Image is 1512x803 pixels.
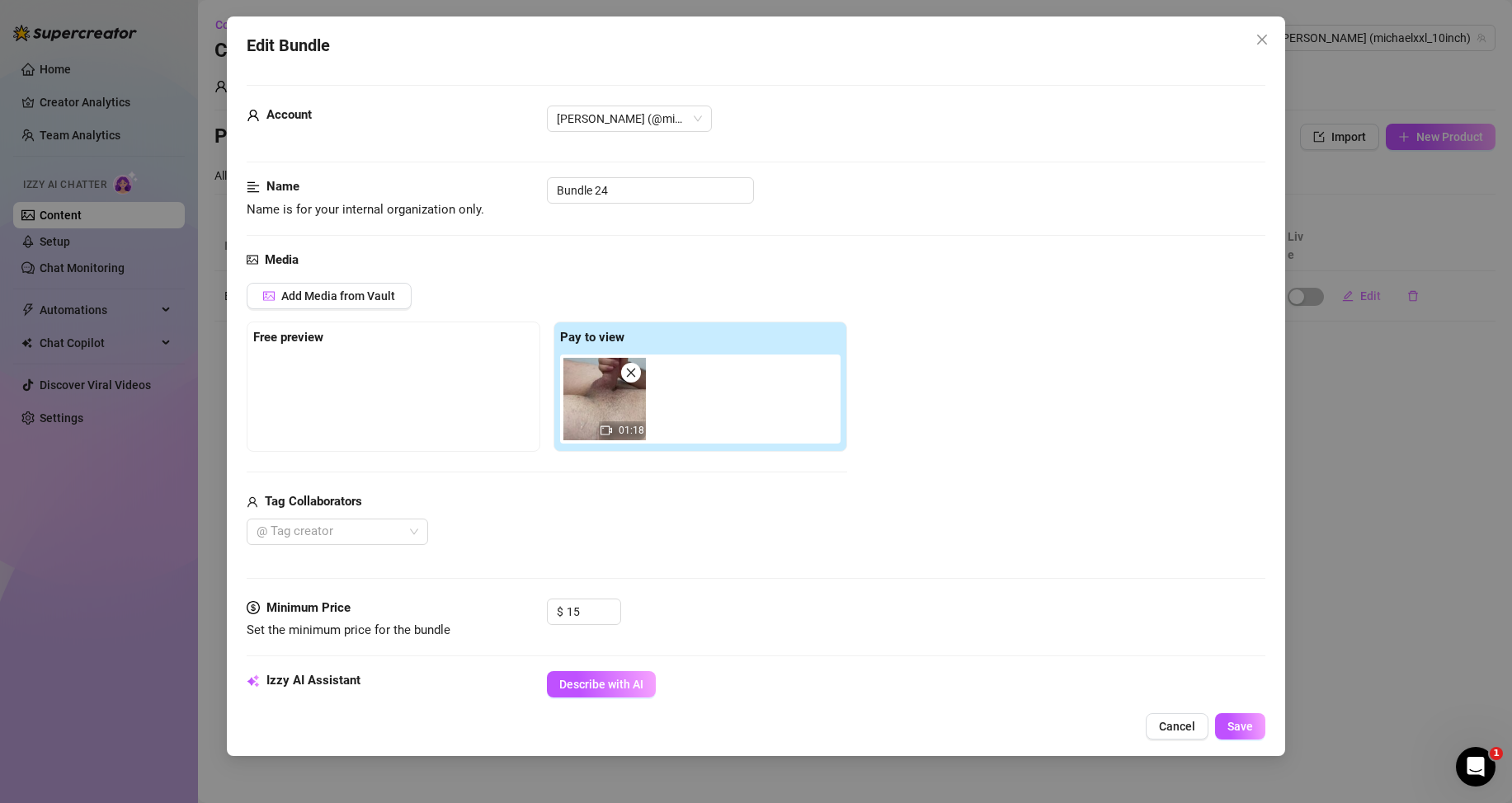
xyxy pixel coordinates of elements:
iframe: Intercom live chat [1456,747,1496,787]
strong: Pay to view [560,330,624,345]
span: close [625,367,637,378]
span: Close [1249,33,1275,46]
strong: Account [266,107,312,122]
strong: Free preview [253,330,323,345]
input: Enter a name [547,177,754,204]
button: Save [1215,713,1265,740]
span: Cancel [1159,720,1195,733]
span: Save [1227,720,1253,733]
span: picture [263,290,275,302]
span: Michael (@michaelxxl_10inch) [557,106,702,131]
strong: Minimum Price [266,600,351,615]
span: user [247,106,260,125]
span: user [247,492,258,512]
div: 01:18 [563,358,646,440]
span: Set the minimum price for the bundle [247,622,450,637]
span: Describe with AI [559,678,643,691]
button: Add Media from Vault [247,283,412,309]
span: close [1255,33,1269,46]
span: dollar [247,599,260,618]
strong: Izzy AI Assistant [266,673,360,688]
span: 01:18 [619,425,644,436]
span: Edit Bundle [247,33,330,59]
button: Cancel [1146,713,1208,740]
span: picture [247,251,258,270]
button: Describe with AI [547,671,656,697]
span: align-left [247,177,260,197]
strong: Media [265,252,299,267]
span: 1 [1490,747,1503,760]
span: Add Media from Vault [281,289,395,303]
strong: Tag Collaborators [265,494,362,509]
span: Name is for your internal organization only. [247,202,484,217]
strong: Name [266,179,299,194]
button: Close [1249,26,1275,53]
img: media [563,358,646,440]
span: video-camera [601,425,612,436]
